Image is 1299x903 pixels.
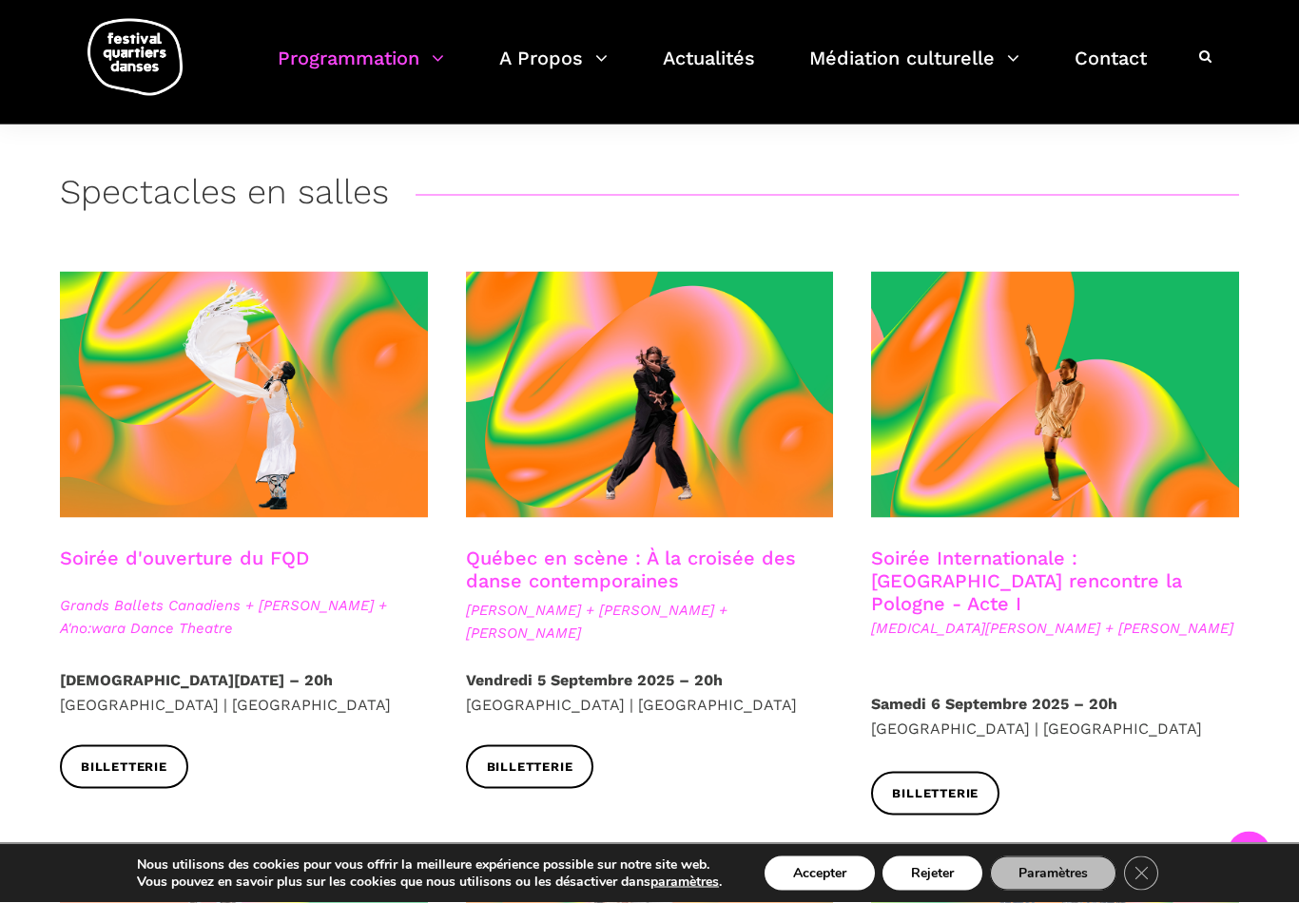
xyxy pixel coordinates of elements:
[882,856,982,891] button: Rejeter
[1124,856,1158,891] button: Close GDPR Cookie Banner
[60,745,188,788] a: Billetterie
[466,745,594,788] a: Billetterie
[499,42,608,98] a: A Propos
[466,599,834,644] span: [PERSON_NAME] + [PERSON_NAME] + [PERSON_NAME]
[990,856,1116,891] button: Paramètres
[871,695,1117,713] strong: Samedi 6 Septembre 2025 – 20h
[60,671,333,689] strong: [DEMOGRAPHIC_DATA][DATE] – 20h
[871,772,999,815] a: Billetterie
[60,172,389,220] h3: Spectacles en salles
[892,784,979,804] span: Billetterie
[87,19,183,96] img: logo-fqd-med
[137,856,722,874] p: Nous utilisons des cookies pour vous offrir la meilleure expérience possible sur notre site web.
[871,617,1239,640] span: [MEDICAL_DATA][PERSON_NAME] + [PERSON_NAME]
[278,42,444,98] a: Programmation
[137,874,722,891] p: Vous pouvez en savoir plus sur les cookies que nous utilisons ou les désactiver dans .
[650,874,719,891] button: paramètres
[60,668,428,717] p: [GEOGRAPHIC_DATA] | [GEOGRAPHIC_DATA]
[871,547,1182,615] a: Soirée Internationale : [GEOGRAPHIC_DATA] rencontre la Pologne - Acte I
[466,671,723,689] strong: Vendredi 5 Septembre 2025 – 20h
[60,594,428,640] span: Grands Ballets Canadiens + [PERSON_NAME] + A'no:wara Dance Theatre
[466,668,834,717] p: [GEOGRAPHIC_DATA] | [GEOGRAPHIC_DATA]
[1075,42,1147,98] a: Contact
[871,692,1239,740] p: [GEOGRAPHIC_DATA] | [GEOGRAPHIC_DATA]
[487,758,573,778] span: Billetterie
[765,856,875,891] button: Accepter
[663,42,755,98] a: Actualités
[809,42,1019,98] a: Médiation culturelle
[466,547,796,592] a: Québec en scène : À la croisée des danse contemporaines
[60,547,309,569] a: Soirée d'ouverture du FQD
[81,758,167,778] span: Billetterie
